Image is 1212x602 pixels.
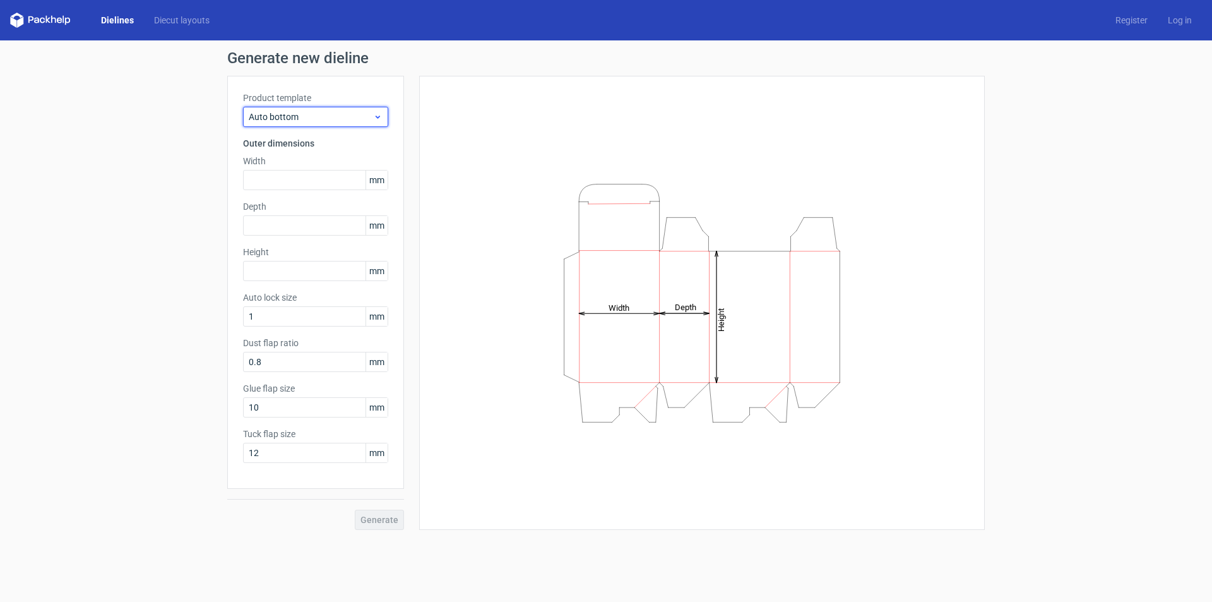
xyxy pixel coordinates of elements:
[365,262,388,280] span: mm
[609,303,629,312] tspan: Width
[243,246,388,258] label: Height
[144,14,220,27] a: Diecut layouts
[243,155,388,167] label: Width
[227,51,985,66] h1: Generate new dieline
[675,303,696,312] tspan: Depth
[91,14,144,27] a: Dielines
[243,92,388,104] label: Product template
[1158,14,1202,27] a: Log in
[365,216,388,235] span: mm
[243,291,388,304] label: Auto lock size
[243,382,388,395] label: Glue flap size
[243,337,388,349] label: Dust flap ratio
[365,307,388,326] span: mm
[365,352,388,371] span: mm
[1105,14,1158,27] a: Register
[716,308,726,331] tspan: Height
[243,200,388,213] label: Depth
[249,111,373,123] span: Auto bottom
[243,428,388,440] label: Tuck flap size
[365,398,388,417] span: mm
[365,443,388,462] span: mm
[365,171,388,190] span: mm
[243,137,388,150] h3: Outer dimensions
